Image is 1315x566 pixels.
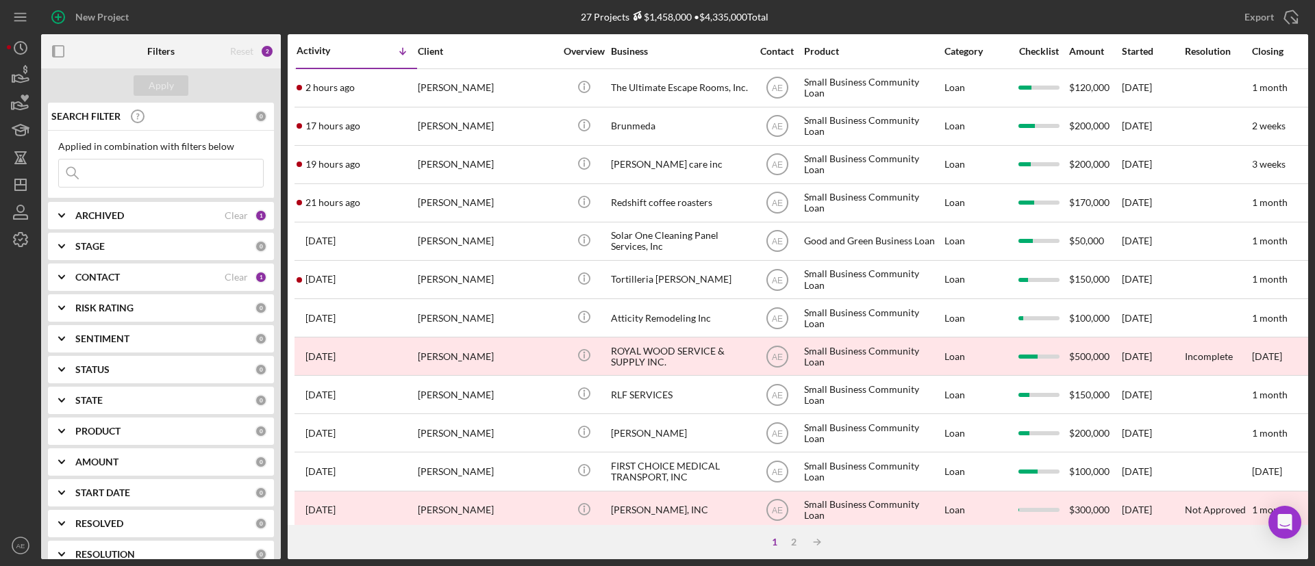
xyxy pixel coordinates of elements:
[804,46,941,57] div: Product
[305,504,336,515] time: 2025-09-29 16:39
[1122,415,1183,451] div: [DATE]
[255,487,267,499] div: 0
[944,185,1008,221] div: Loan
[1252,196,1288,208] time: 1 month
[75,303,134,313] b: RISK RATING
[771,467,782,477] text: AE
[1069,338,1120,374] div: $500,000
[804,300,941,336] div: Small Business Community Loan
[771,506,782,515] text: AE
[255,333,267,345] div: 0
[260,44,274,58] div: 2
[255,456,267,468] div: 0
[255,110,267,123] div: 0
[558,46,610,57] div: Overview
[1185,351,1233,362] div: Incomplete
[1231,3,1308,31] button: Export
[1252,120,1286,131] time: 2 weeks
[784,537,803,548] div: 2
[255,394,267,407] div: 0
[944,492,1008,528] div: Loan
[75,518,123,529] b: RESOLVED
[1069,312,1110,324] span: $100,000
[1244,3,1274,31] div: Export
[611,185,748,221] div: Redshift coffee roasters
[611,46,748,57] div: Business
[41,3,142,31] button: New Project
[297,45,357,56] div: Activity
[230,46,253,57] div: Reset
[1252,81,1288,93] time: 1 month
[418,46,555,57] div: Client
[305,235,336,246] time: 2025-10-01 21:20
[944,453,1008,489] div: Loan
[944,108,1008,144] div: Loan
[1122,338,1183,374] div: [DATE]
[255,517,267,530] div: 0
[75,549,135,560] b: RESOLUTION
[771,275,782,285] text: AE
[255,425,267,437] div: 0
[1122,108,1183,144] div: [DATE]
[305,274,336,285] time: 2025-10-01 21:00
[75,210,124,221] b: ARCHIVED
[1122,70,1183,106] div: [DATE]
[771,122,782,131] text: AE
[611,453,748,489] div: FIRST CHOICE MEDICAL TRANSPORT, INC
[771,313,782,323] text: AE
[418,70,555,106] div: [PERSON_NAME]
[418,108,555,144] div: [PERSON_NAME]
[1069,389,1110,400] span: $150,000
[1252,427,1288,439] time: 1 month
[75,333,129,344] b: SENTIMENT
[147,46,175,57] b: Filters
[1069,273,1110,285] span: $150,000
[1122,223,1183,259] div: [DATE]
[944,300,1008,336] div: Loan
[1069,465,1110,477] span: $100,000
[305,389,336,400] time: 2025-09-30 21:32
[944,223,1008,259] div: Loan
[751,46,803,57] div: Contact
[75,456,118,467] b: AMOUNT
[611,70,748,106] div: The Ultimate Escape Rooms, Inc.
[771,352,782,361] text: AE
[134,75,188,96] button: Apply
[804,415,941,451] div: Small Business Community Loan
[1185,504,1246,515] div: Not Approved
[804,492,941,528] div: Small Business Community Loan
[1122,300,1183,336] div: [DATE]
[255,240,267,253] div: 0
[611,338,748,374] div: ROYAL WOOD SERVICE & SUPPLY INC.
[255,548,267,561] div: 0
[611,376,748,413] div: RLF SERVICES
[75,426,121,437] b: PRODUCT
[611,108,748,144] div: Brunmeda
[611,261,748,298] div: Tortilleria [PERSON_NAME]
[1252,350,1282,362] time: [DATE]
[418,146,555,183] div: [PERSON_NAME]
[771,83,782,93] text: AE
[75,241,105,252] b: STAGE
[611,146,748,183] div: [PERSON_NAME] care inc
[581,11,768,23] div: 27 Projects • $4,335,000 Total
[75,395,103,406] b: STATE
[804,185,941,221] div: Small Business Community Loan
[1252,235,1288,246] time: 1 month
[75,487,130,498] b: START DATE
[305,313,336,324] time: 2025-10-01 16:13
[771,390,782,400] text: AE
[804,338,941,374] div: Small Business Community Loan
[418,338,555,374] div: [PERSON_NAME]
[418,261,555,298] div: [PERSON_NAME]
[1122,492,1183,528] div: [DATE]
[305,159,360,170] time: 2025-10-02 22:47
[418,185,555,221] div: [PERSON_NAME]
[944,46,1008,57] div: Category
[418,415,555,451] div: [PERSON_NAME]
[1010,46,1068,57] div: Checklist
[305,428,336,439] time: 2025-09-30 20:29
[7,532,34,559] button: AE
[804,108,941,144] div: Small Business Community Loan
[1069,492,1120,528] div: $300,000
